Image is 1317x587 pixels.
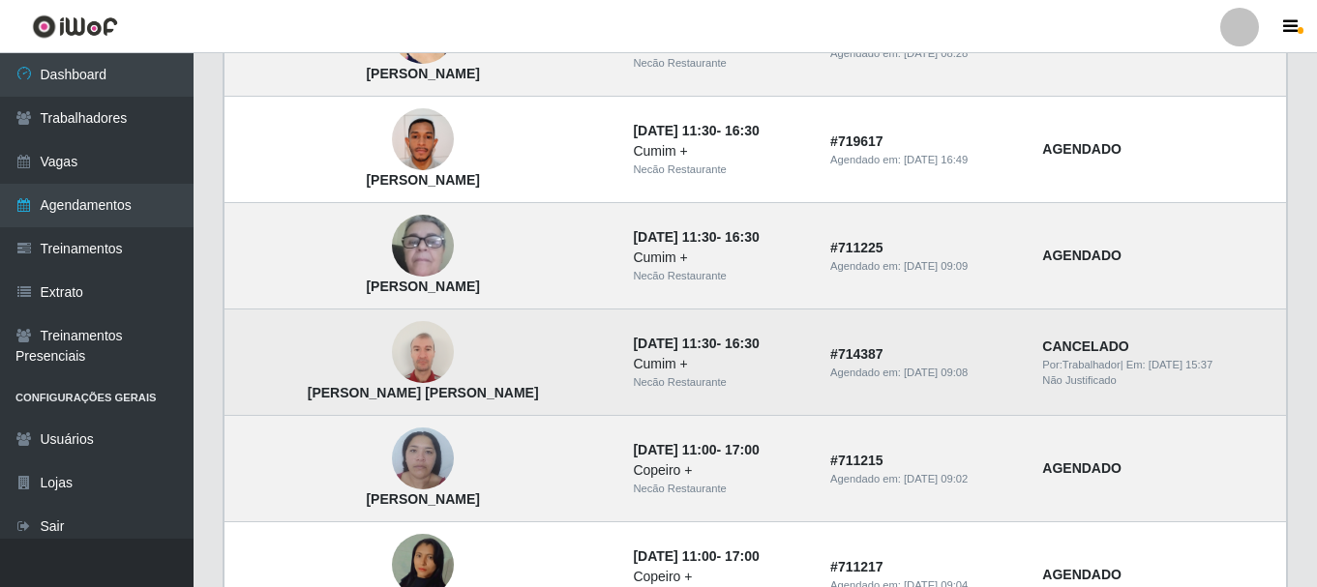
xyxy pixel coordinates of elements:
[830,453,883,468] strong: # 711215
[1042,141,1122,157] strong: AGENDADO
[633,336,716,351] time: [DATE] 11:30
[904,473,968,484] time: [DATE] 09:02
[633,460,807,481] div: Copeiro +
[904,154,968,165] time: [DATE] 16:49
[830,258,1019,275] div: Agendado em:
[392,311,454,394] img: Bruno de Almeida Teixeira
[633,161,807,178] div: Necão Restaurante
[633,229,716,245] time: [DATE] 11:30
[366,491,479,507] strong: [PERSON_NAME]
[904,47,968,59] time: [DATE] 08:28
[392,418,454,500] img: Fabiana Alves da Silva
[32,15,118,39] img: CoreUI Logo
[725,548,760,564] time: 17:00
[633,55,807,72] div: Necão Restaurante
[308,385,539,400] strong: [PERSON_NAME] [PERSON_NAME]
[392,85,454,195] img: João Batista de Souza
[1042,359,1120,370] span: Por: Trabalhador
[1042,567,1122,582] strong: AGENDADO
[633,548,716,564] time: [DATE] 11:00
[830,45,1019,62] div: Agendado em:
[830,240,883,255] strong: # 711225
[366,66,479,81] strong: [PERSON_NAME]
[725,123,760,138] time: 16:30
[1042,248,1122,263] strong: AGENDADO
[1042,338,1128,354] strong: CANCELADO
[830,346,883,362] strong: # 714387
[830,559,883,574] strong: # 711217
[366,279,479,294] strong: [PERSON_NAME]
[633,229,759,245] strong: -
[633,374,807,391] div: Necão Restaurante
[633,567,807,587] div: Copeiro +
[392,183,454,310] img: Sandra Maria Barros Roma
[1042,372,1274,389] div: Não Justificado
[830,471,1019,487] div: Agendado em:
[633,354,807,374] div: Cumim +
[1042,357,1274,373] div: | Em:
[366,172,479,188] strong: [PERSON_NAME]
[633,123,716,138] time: [DATE] 11:30
[904,260,968,272] time: [DATE] 09:09
[830,365,1019,381] div: Agendado em:
[725,442,760,457] time: 17:00
[725,336,760,351] time: 16:30
[633,548,759,564] strong: -
[1042,460,1122,476] strong: AGENDADO
[633,442,759,457] strong: -
[633,248,807,268] div: Cumim +
[1149,359,1212,370] time: [DATE] 15:37
[633,442,716,457] time: [DATE] 11:00
[725,229,760,245] time: 16:30
[633,481,807,497] div: Necão Restaurante
[633,336,759,351] strong: -
[904,367,968,378] time: [DATE] 09:08
[633,141,807,161] div: Cumim +
[830,133,883,149] strong: # 719617
[830,152,1019,168] div: Agendado em:
[633,123,759,138] strong: -
[633,268,807,284] div: Necão Restaurante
